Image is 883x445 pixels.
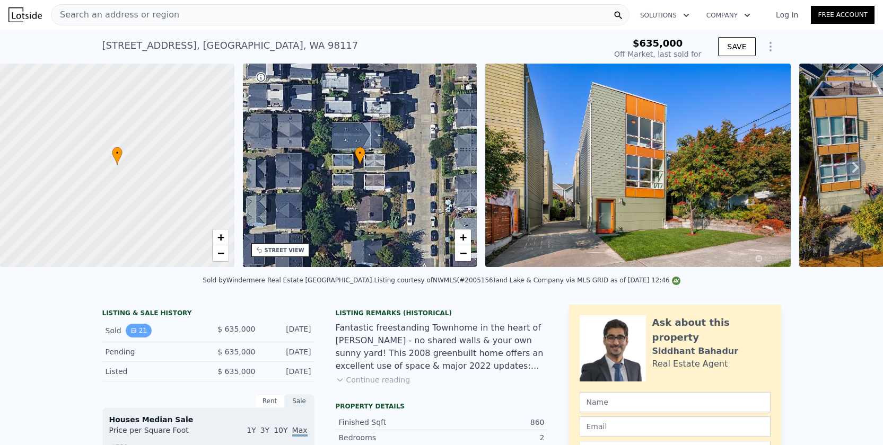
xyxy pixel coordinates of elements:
[763,10,811,20] a: Log In
[455,229,471,245] a: Zoom in
[633,38,683,49] span: $635,000
[760,36,781,57] button: Show Options
[213,229,229,245] a: Zoom in
[811,6,875,24] a: Free Account
[355,148,365,158] span: •
[203,277,374,284] div: Sold by Windermere Real Estate [GEOGRAPHIC_DATA] .
[614,49,701,59] div: Off Market, last sold for
[460,246,467,260] span: −
[632,6,698,25] button: Solutions
[109,414,308,425] div: Houses Median Sale
[217,230,224,244] span: +
[652,345,739,358] div: Siddhant Bahadur
[247,426,256,434] span: 1Y
[8,7,42,22] img: Lotside
[336,322,548,372] div: Fantastic freestanding Townhome in the heart of [PERSON_NAME] - no shared walls & your own sunny ...
[580,416,771,437] input: Email
[442,432,545,443] div: 2
[102,38,359,53] div: [STREET_ADDRESS] , [GEOGRAPHIC_DATA] , WA 98117
[106,366,200,377] div: Listed
[102,309,314,319] div: LISTING & SALE HISTORY
[336,402,548,411] div: Property details
[485,64,791,267] img: Sale: 148715150 Parcel: 121332080
[285,394,314,408] div: Sale
[264,346,311,357] div: [DATE]
[455,245,471,261] a: Zoom out
[339,417,442,428] div: Finished Sqft
[672,277,680,285] img: NWMLS Logo
[292,426,308,437] span: Max
[374,277,680,284] div: Listing courtesy of NWMLS (#2005156) and Lake & Company via MLS GRID as of [DATE] 12:46
[213,245,229,261] a: Zoom out
[698,6,759,25] button: Company
[460,230,467,244] span: +
[339,432,442,443] div: Bedrooms
[336,309,548,317] div: Listing Remarks (Historical)
[355,147,365,165] div: •
[217,348,255,356] span: $ 635,000
[652,315,771,345] div: Ask about this property
[652,358,728,370] div: Real Estate Agent
[109,425,208,442] div: Price per Square Foot
[51,8,179,21] span: Search an address or region
[336,375,410,385] button: Continue reading
[112,147,123,165] div: •
[217,246,224,260] span: −
[264,324,311,337] div: [DATE]
[264,366,311,377] div: [DATE]
[718,37,755,56] button: SAVE
[112,148,123,158] span: •
[106,346,200,357] div: Pending
[265,246,304,254] div: STREET VIEW
[106,324,200,337] div: Sold
[217,325,255,333] span: $ 635,000
[126,324,152,337] button: View historical data
[274,426,287,434] span: 10Y
[255,394,285,408] div: Rent
[580,392,771,412] input: Name
[217,367,255,376] span: $ 635,000
[260,426,269,434] span: 3Y
[442,417,545,428] div: 860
